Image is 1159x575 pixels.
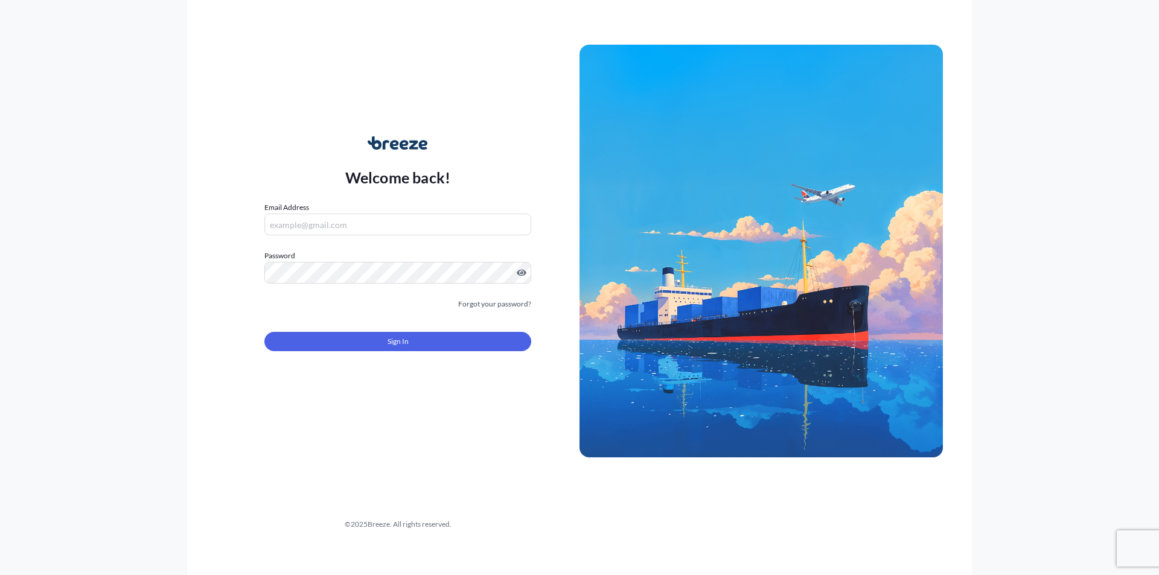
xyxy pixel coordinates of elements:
div: © 2025 Breeze. All rights reserved. [216,518,579,530]
label: Email Address [264,202,309,214]
input: example@gmail.com [264,214,531,235]
a: Forgot your password? [458,298,531,310]
button: Sign In [264,332,531,351]
span: Sign In [388,335,409,348]
img: Ship illustration [579,45,943,457]
button: Show password [517,268,526,278]
label: Password [264,250,531,262]
p: Welcome back! [345,168,451,187]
